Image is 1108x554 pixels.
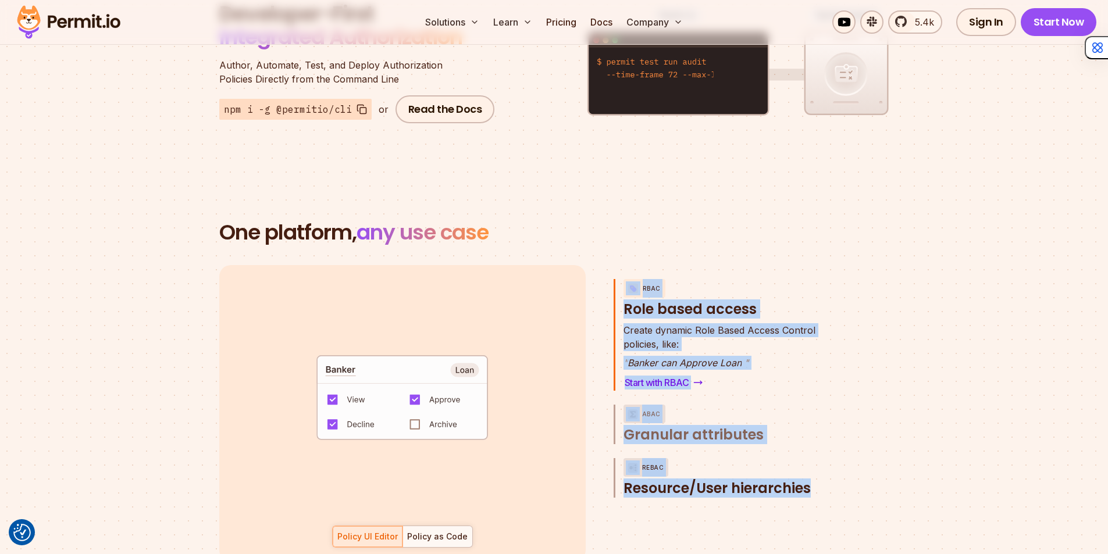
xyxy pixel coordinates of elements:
[908,15,934,29] span: 5.4k
[13,524,31,541] button: Consent Preferences
[1021,8,1097,36] a: Start Now
[642,405,661,423] p: ABAC
[624,479,811,498] span: Resource/User hierarchies
[956,8,1016,36] a: Sign In
[744,357,749,369] span: "
[624,356,815,370] p: Banker can Approve Loan
[402,526,473,548] button: Policy as Code
[219,99,372,120] button: npm i -g @permitio/cli
[541,10,581,34] a: Pricing
[624,405,840,444] button: ABACGranular attributes
[219,221,889,244] h2: One platform,
[224,102,352,116] span: npm i -g @permitio/cli
[219,58,498,72] span: Author, Automate, Test, and Deploy Authorization
[489,10,537,34] button: Learn
[379,102,389,116] div: or
[357,217,489,247] span: any use case
[624,323,840,391] div: RBACRole based access
[624,323,815,337] span: Create dynamic Role Based Access Control
[12,2,126,42] img: Permit logo
[407,531,468,542] div: Policy as Code
[624,323,815,351] p: policies, like:
[13,524,31,541] img: Revisit consent button
[624,374,704,391] a: Start with RBAC
[622,10,687,34] button: Company
[624,426,764,444] span: Granular attributes
[421,10,484,34] button: Solutions
[624,357,628,369] span: "
[624,458,840,498] button: ReBACResource/User hierarchies
[586,10,617,34] a: Docs
[888,10,942,34] a: 5.4k
[642,458,664,477] p: ReBAC
[396,95,495,123] a: Read the Docs
[219,58,498,86] p: Policies Directly from the Command Line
